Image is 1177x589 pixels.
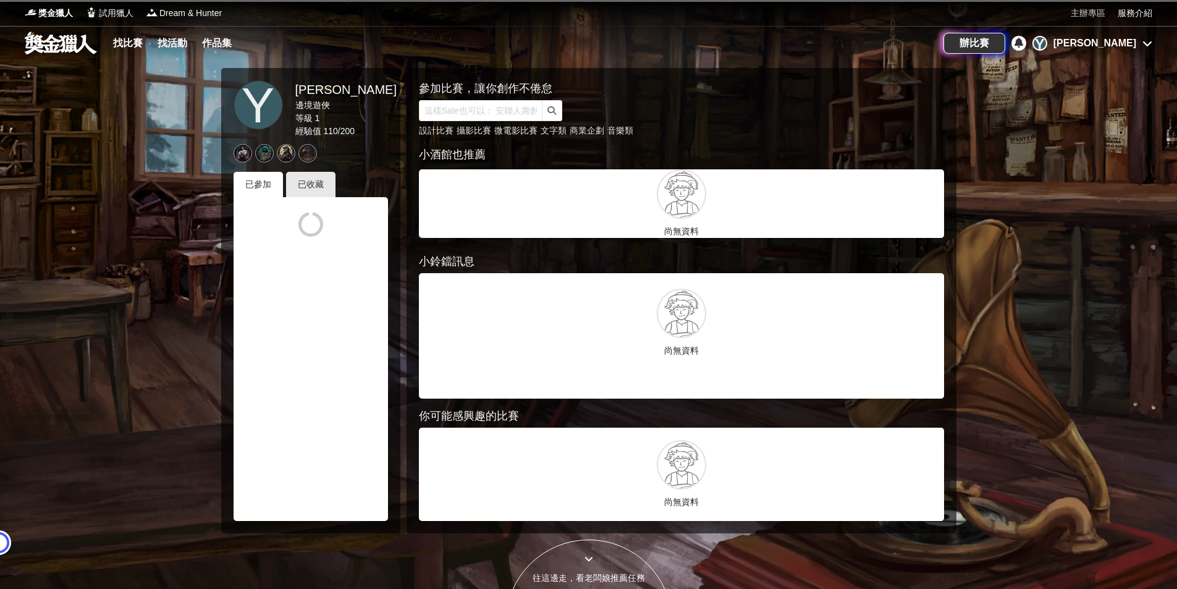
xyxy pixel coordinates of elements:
[295,126,321,136] span: 經驗值
[197,35,237,52] a: 作品集
[419,253,944,270] div: 小鈴鐺訊息
[541,125,567,135] a: 文字類
[146,7,222,20] a: LogoDream & Hunter
[425,496,938,509] p: 尚無資料
[607,125,633,135] a: 音樂類
[85,7,133,20] a: Logo試用獵人
[85,6,98,19] img: Logo
[943,33,1005,54] a: 辦比賽
[146,6,158,19] img: Logo
[314,113,319,123] span: 1
[419,408,944,425] div: 你可能感興趣的比賽
[419,125,454,135] a: 設計比賽
[286,172,335,197] div: 已收藏
[323,126,355,136] span: 110 / 200
[25,6,37,19] img: Logo
[570,125,604,135] a: 商業企劃
[506,572,672,585] div: 往這邊走，看老闆娘推薦任務
[1053,36,1136,51] div: [PERSON_NAME]
[419,225,944,238] p: 尚無資料
[38,7,73,20] span: 獎金獵人
[25,7,73,20] a: Logo獎金獵人
[419,100,542,121] input: 這樣Sale也可以： 安聯人壽創意銷售法募集
[1032,36,1047,51] div: Y
[1071,7,1105,20] a: 主辦專區
[108,35,148,52] a: 找比賽
[1118,7,1152,20] a: 服務介紹
[295,99,397,112] div: 邊境遊俠
[295,113,313,123] span: 等級
[295,80,397,99] div: [PERSON_NAME]
[234,172,283,197] div: 已參加
[153,35,192,52] a: 找活動
[494,125,538,135] a: 微電影比賽
[457,125,491,135] a: 攝影比賽
[159,7,222,20] span: Dream & Hunter
[234,80,283,130] a: Y
[419,146,944,163] div: 小酒館也推薦
[419,80,944,97] div: 參加比賽，讓你創作不倦怠
[99,7,133,20] span: 試用獵人
[428,344,935,357] p: 尚無資料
